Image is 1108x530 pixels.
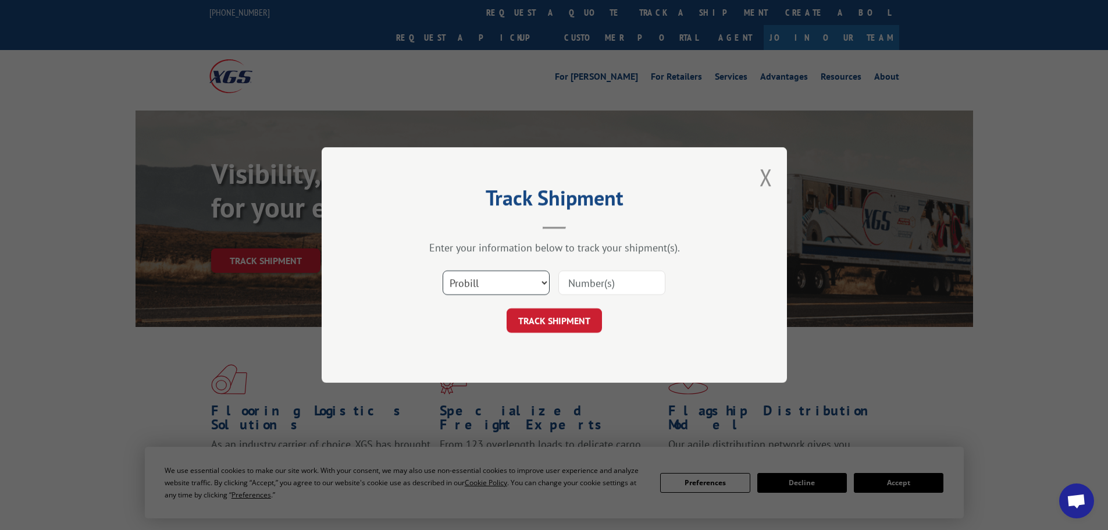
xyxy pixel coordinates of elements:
[1059,483,1094,518] a: Open chat
[558,271,665,295] input: Number(s)
[507,308,602,333] button: TRACK SHIPMENT
[380,190,729,212] h2: Track Shipment
[760,162,772,193] button: Close modal
[380,241,729,254] div: Enter your information below to track your shipment(s).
